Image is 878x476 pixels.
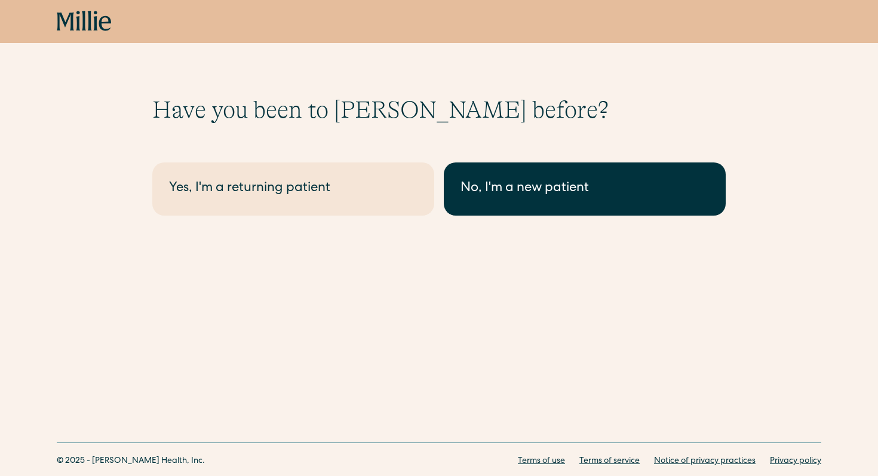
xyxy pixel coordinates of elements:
[152,162,434,216] a: Yes, I'm a returning patient
[169,179,417,199] div: Yes, I'm a returning patient
[654,455,756,468] a: Notice of privacy practices
[461,179,709,199] div: No, I'm a new patient
[152,96,726,124] h1: Have you been to [PERSON_NAME] before?
[770,455,821,468] a: Privacy policy
[579,455,640,468] a: Terms of service
[444,162,726,216] a: No, I'm a new patient
[57,455,205,468] div: © 2025 - [PERSON_NAME] Health, Inc.
[518,455,565,468] a: Terms of use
